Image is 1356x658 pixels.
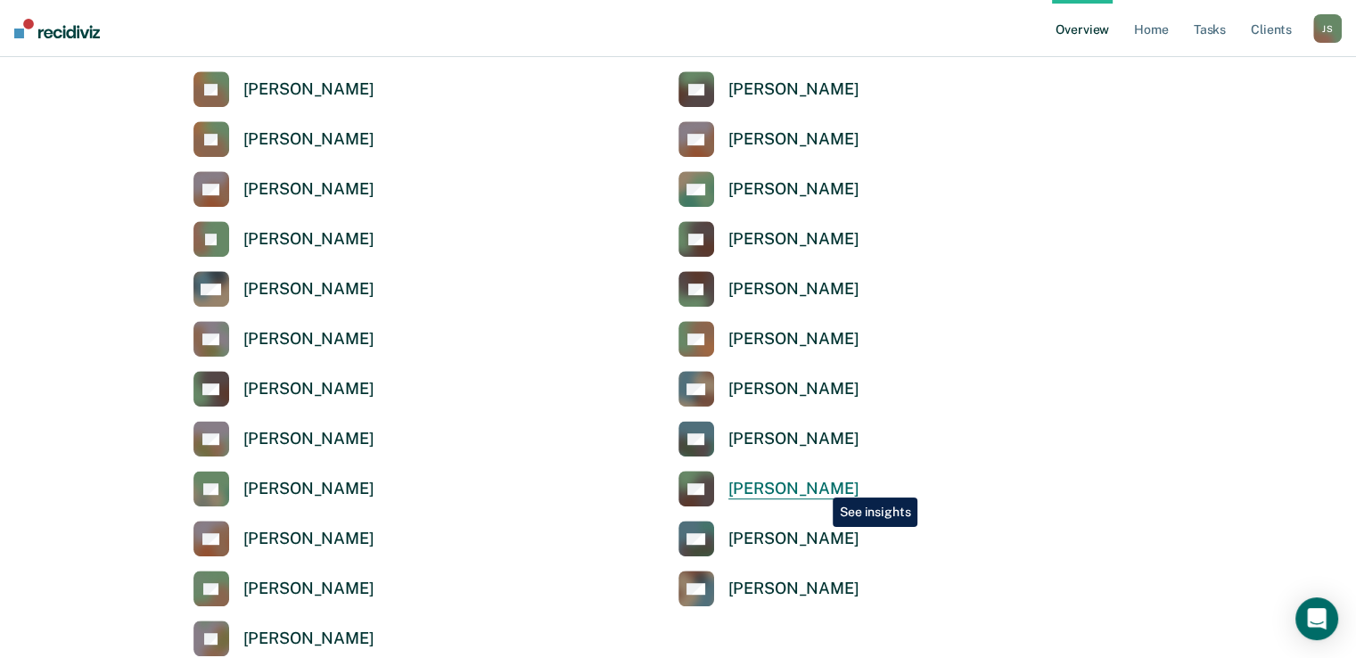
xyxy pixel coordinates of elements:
[193,171,374,207] a: [PERSON_NAME]
[193,371,374,407] a: [PERSON_NAME]
[193,621,374,656] a: [PERSON_NAME]
[243,629,374,649] div: [PERSON_NAME]
[728,79,859,100] div: [PERSON_NAME]
[243,179,374,200] div: [PERSON_NAME]
[728,179,859,200] div: [PERSON_NAME]
[728,329,859,350] div: [PERSON_NAME]
[243,479,374,499] div: [PERSON_NAME]
[728,479,859,499] div: [PERSON_NAME]
[1313,14,1342,43] button: JS
[14,19,100,38] img: Recidiviz
[678,571,859,606] a: [PERSON_NAME]
[728,529,859,549] div: [PERSON_NAME]
[728,429,859,449] div: [PERSON_NAME]
[1295,597,1338,640] div: Open Intercom Messenger
[678,71,859,107] a: [PERSON_NAME]
[243,279,374,300] div: [PERSON_NAME]
[678,171,859,207] a: [PERSON_NAME]
[678,421,859,456] a: [PERSON_NAME]
[193,321,374,357] a: [PERSON_NAME]
[243,229,374,250] div: [PERSON_NAME]
[678,471,859,506] a: [PERSON_NAME]
[678,221,859,257] a: [PERSON_NAME]
[678,371,859,407] a: [PERSON_NAME]
[728,579,859,599] div: [PERSON_NAME]
[243,329,374,350] div: [PERSON_NAME]
[678,121,859,157] a: [PERSON_NAME]
[243,79,374,100] div: [PERSON_NAME]
[193,71,374,107] a: [PERSON_NAME]
[193,471,374,506] a: [PERSON_NAME]
[678,271,859,307] a: [PERSON_NAME]
[728,279,859,300] div: [PERSON_NAME]
[193,221,374,257] a: [PERSON_NAME]
[1313,14,1342,43] div: J S
[193,421,374,456] a: [PERSON_NAME]
[728,129,859,150] div: [PERSON_NAME]
[193,121,374,157] a: [PERSON_NAME]
[193,521,374,556] a: [PERSON_NAME]
[728,379,859,399] div: [PERSON_NAME]
[243,129,374,150] div: [PERSON_NAME]
[193,571,374,606] a: [PERSON_NAME]
[243,429,374,449] div: [PERSON_NAME]
[193,271,374,307] a: [PERSON_NAME]
[678,321,859,357] a: [PERSON_NAME]
[243,579,374,599] div: [PERSON_NAME]
[678,521,859,556] a: [PERSON_NAME]
[728,229,859,250] div: [PERSON_NAME]
[243,529,374,549] div: [PERSON_NAME]
[243,379,374,399] div: [PERSON_NAME]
